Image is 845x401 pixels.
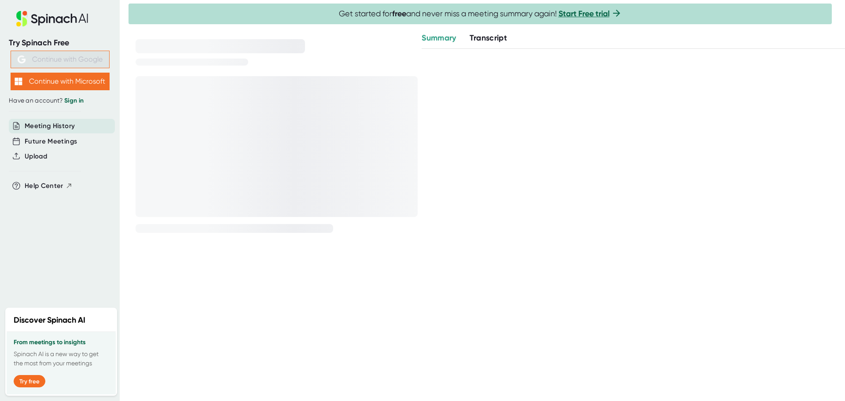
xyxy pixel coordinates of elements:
button: Meeting History [25,121,75,131]
button: Summary [422,32,456,44]
button: Continue with Microsoft [11,73,110,90]
button: Help Center [25,181,73,191]
span: Transcript [470,33,507,43]
h2: Discover Spinach AI [14,314,85,326]
b: free [392,9,406,18]
button: Future Meetings [25,136,77,147]
button: Try free [14,375,45,387]
a: Sign in [64,97,84,104]
a: Start Free trial [558,9,610,18]
span: Help Center [25,181,63,191]
button: Transcript [470,32,507,44]
div: Try Spinach Free [9,38,111,48]
span: Get started for and never miss a meeting summary again! [339,9,622,19]
button: Upload [25,151,47,162]
img: Aehbyd4JwY73AAAAAElFTkSuQmCC [18,55,26,63]
p: Spinach AI is a new way to get the most from your meetings [14,349,109,368]
div: Have an account? [9,97,111,105]
h3: From meetings to insights [14,339,109,346]
span: Summary [422,33,456,43]
button: Continue with Google [11,51,110,68]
